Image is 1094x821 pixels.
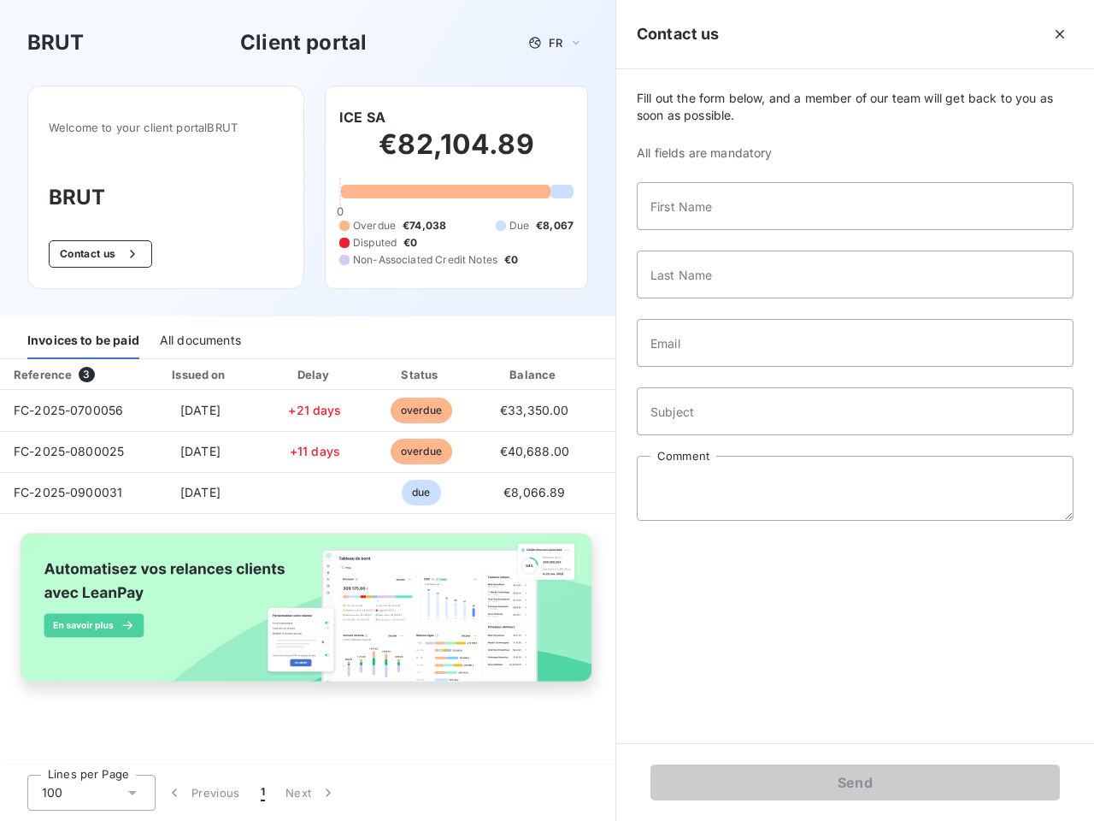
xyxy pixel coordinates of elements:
div: All documents [160,323,241,359]
button: Previous [156,775,250,811]
span: 1 [261,784,265,801]
button: Send [650,765,1060,800]
div: Delay [267,366,364,383]
span: Disputed [353,235,397,251]
span: FC-2025-0700056 [14,403,123,417]
span: +21 days [288,403,341,417]
span: All fields are mandatory [637,145,1073,162]
div: PDF [597,366,683,383]
span: Non-Associated Credit Notes [353,252,497,268]
h3: BRUT [27,27,85,58]
span: FR [549,36,562,50]
span: overdue [391,398,452,423]
h3: BRUT [49,182,283,213]
h5: Contact us [637,22,720,46]
span: due [402,480,440,505]
input: placeholder [637,182,1073,230]
button: Next [275,775,347,811]
input: placeholder [637,251,1073,298]
button: 1 [250,775,275,811]
span: Fill out the form below, and a member of our team will get back to you as soon as possible. [637,90,1073,124]
span: €8,067 [536,218,573,233]
input: placeholder [637,387,1073,435]
span: Due [509,218,529,233]
span: 100 [42,784,62,801]
span: €33,350.00 [500,403,569,417]
span: 0 [337,204,344,218]
button: Contact us [49,240,152,268]
input: placeholder [637,319,1073,367]
span: +11 days [290,444,340,458]
span: [DATE] [180,444,221,458]
div: Invoices to be paid [27,323,139,359]
h3: Client portal [240,27,367,58]
h6: ICE SA [339,107,385,127]
span: FC-2025-0900031 [14,485,122,499]
span: €0 [403,235,417,251]
span: [DATE] [180,403,221,417]
span: Overdue [353,218,396,233]
div: Balance [479,366,590,383]
span: 3 [79,367,94,382]
div: Issued on [141,366,259,383]
h2: €82,104.89 [339,127,573,179]
div: Status [370,366,472,383]
span: €0 [504,252,518,268]
div: Reference [14,368,72,381]
span: €8,066.89 [503,485,565,499]
span: €74,038 [403,218,446,233]
img: banner [7,524,609,707]
span: overdue [391,439,452,464]
span: €40,688.00 [500,444,570,458]
span: FC-2025-0800025 [14,444,124,458]
span: [DATE] [180,485,221,499]
span: Welcome to your client portal BRUT [49,121,283,134]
